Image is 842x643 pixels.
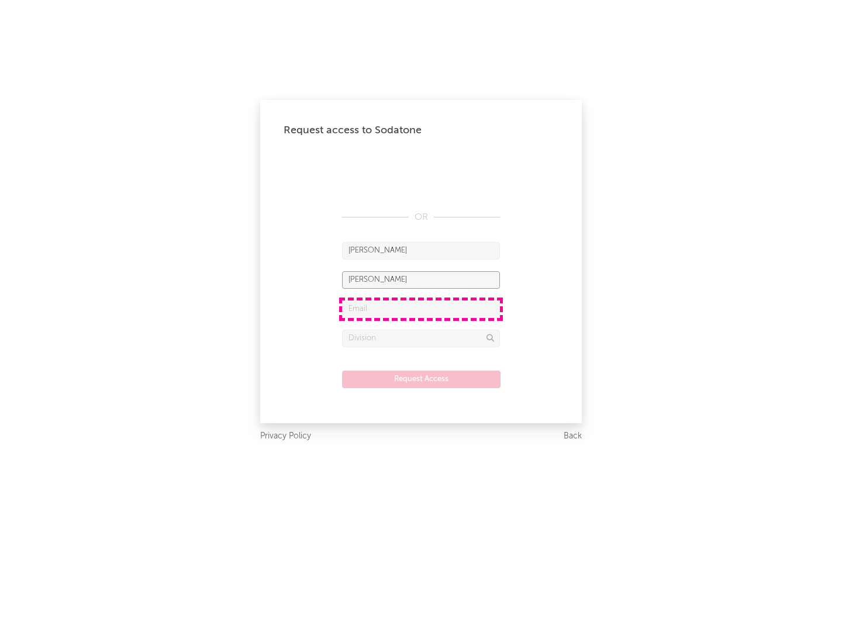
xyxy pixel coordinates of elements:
[342,271,500,289] input: Last Name
[342,210,500,224] div: OR
[342,371,501,388] button: Request Access
[342,330,500,347] input: Division
[284,123,558,137] div: Request access to Sodatone
[260,429,311,444] a: Privacy Policy
[342,300,500,318] input: Email
[564,429,582,444] a: Back
[342,242,500,260] input: First Name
